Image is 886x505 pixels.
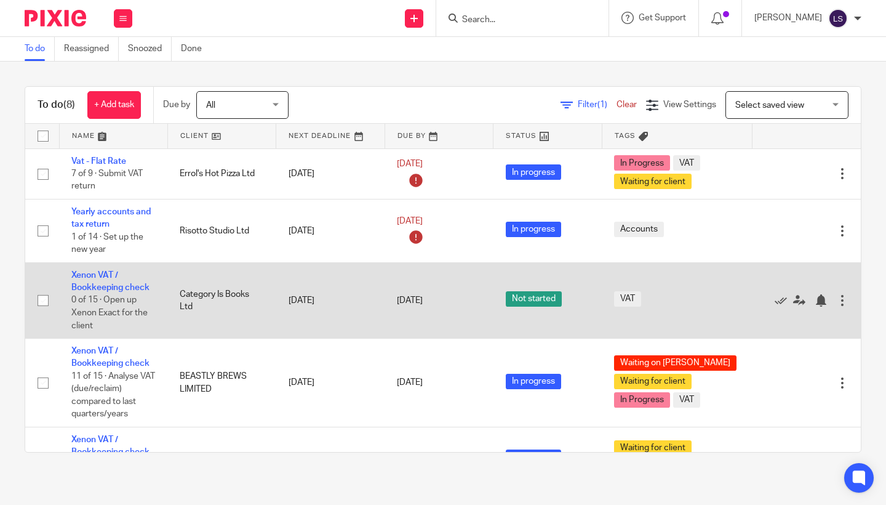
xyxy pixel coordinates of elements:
[63,100,75,110] span: (8)
[71,271,150,292] a: Xenon VAT / Bookkeeping check
[71,208,151,228] a: Yearly accounts and tax return
[614,222,664,237] span: Accounts
[754,12,822,24] p: [PERSON_NAME]
[614,174,692,189] span: Waiting for client
[663,100,716,109] span: View Settings
[673,155,700,171] span: VAT
[71,296,148,330] span: 0 of 15 · Open up Xenon Exact for the client
[167,262,276,338] td: Category Is Books Ltd
[71,347,150,368] a: Xenon VAT / Bookkeeping check
[461,15,572,26] input: Search
[614,392,670,408] span: In Progress
[71,233,143,254] span: 1 of 14 · Set up the new year
[673,392,700,408] span: VAT
[735,101,804,110] span: Select saved view
[506,222,561,237] span: In progress
[397,160,423,168] span: [DATE]
[25,10,86,26] img: Pixie
[167,427,276,491] td: Rectangle Ltd
[276,427,385,491] td: [DATE]
[167,148,276,199] td: Errol's Hot Pizza Ltd
[614,291,641,307] span: VAT
[167,199,276,262] td: Risotto Studio Ltd
[128,37,172,61] a: Snoozed
[276,199,385,262] td: [DATE]
[506,291,562,307] span: Not started
[38,99,75,111] h1: To do
[163,99,190,111] p: Due by
[578,100,617,109] span: Filter
[71,372,155,419] span: 11 of 15 · Analyse VAT (due/reclaim) compared to last quarters/years
[775,294,793,307] a: Mark as done
[71,435,150,456] a: Xenon VAT / Bookkeeping check
[506,374,561,389] span: In progress
[25,37,55,61] a: To do
[276,339,385,427] td: [DATE]
[64,37,119,61] a: Reassigned
[617,100,637,109] a: Clear
[614,440,692,456] span: Waiting for client
[615,132,636,139] span: Tags
[397,217,423,225] span: [DATE]
[167,339,276,427] td: BEASTLY BREWS LIMITED
[506,450,561,465] span: In progress
[71,157,126,166] a: Vat - Flat Rate
[206,101,215,110] span: All
[614,355,736,371] span: Waiting on [PERSON_NAME]
[506,164,561,180] span: In progress
[639,14,686,22] span: Get Support
[597,100,607,109] span: (1)
[276,148,385,199] td: [DATE]
[87,91,141,119] a: + Add task
[828,9,848,28] img: svg%3E
[276,262,385,338] td: [DATE]
[397,296,423,305] span: [DATE]
[71,169,143,191] span: 7 of 9 · Submit VAT return
[397,379,423,387] span: [DATE]
[614,155,670,171] span: In Progress
[181,37,211,61] a: Done
[614,374,692,389] span: Waiting for client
